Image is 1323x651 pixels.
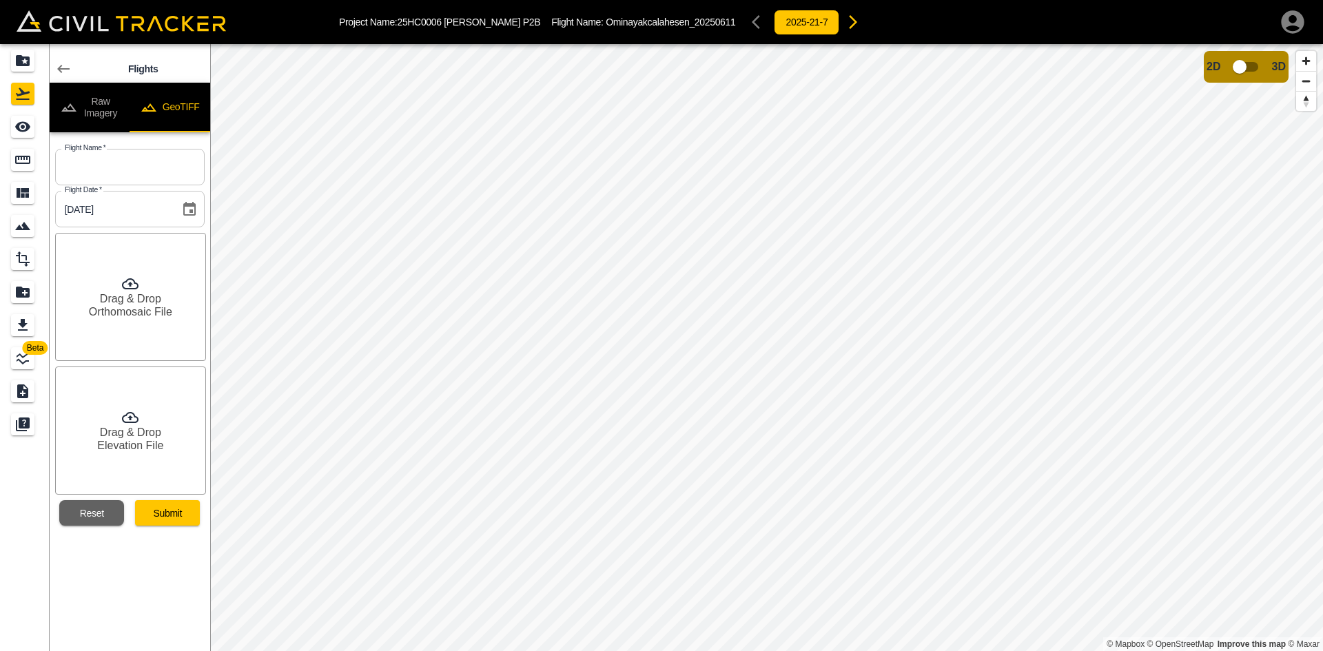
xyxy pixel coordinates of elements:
[1296,51,1316,71] button: Zoom in
[1207,61,1220,73] span: 2D
[1296,91,1316,111] button: Reset bearing to north
[551,17,735,28] p: Flight Name:
[17,10,226,32] img: Civil Tracker
[1272,61,1286,73] span: 3D
[1288,639,1320,649] a: Maxar
[210,44,1323,651] canvas: Map
[606,17,735,28] span: Ominayakcalahesen_20250611
[339,17,540,28] p: Project Name: 25HC0006 [PERSON_NAME] P2B
[1147,639,1214,649] a: OpenStreetMap
[774,10,839,35] button: 2025-21-7
[1218,639,1286,649] a: Map feedback
[1107,639,1145,649] a: Mapbox
[1296,71,1316,91] button: Zoom out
